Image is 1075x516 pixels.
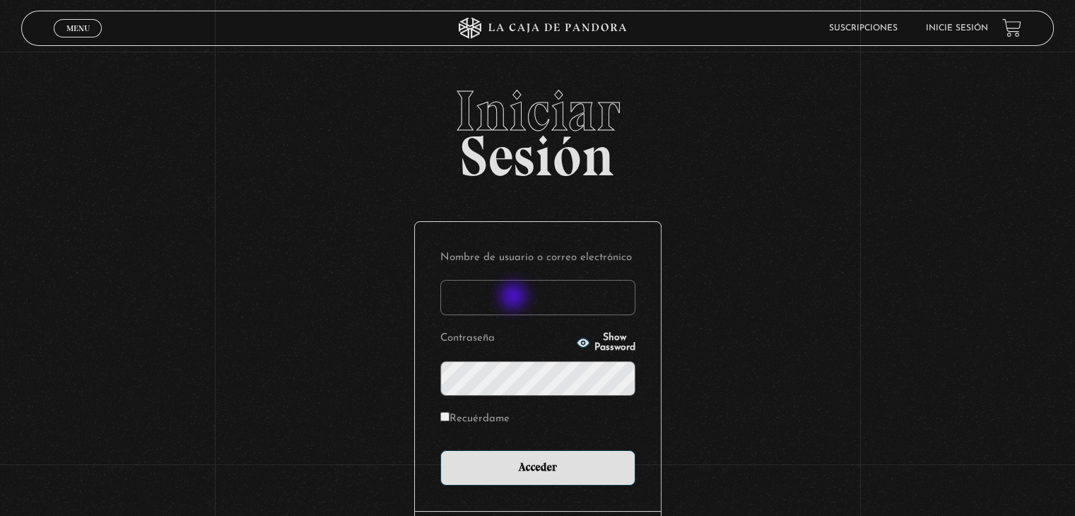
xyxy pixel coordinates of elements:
[926,24,988,33] a: Inicie sesión
[440,412,450,421] input: Recuérdame
[594,333,635,353] span: Show Password
[440,450,635,486] input: Acceder
[66,24,90,33] span: Menu
[440,247,635,269] label: Nombre de usuario o correo electrónico
[440,328,572,350] label: Contraseña
[829,24,898,33] a: Suscripciones
[1002,18,1021,37] a: View your shopping cart
[440,409,510,430] label: Recuérdame
[576,333,635,353] button: Show Password
[21,83,1053,139] span: Iniciar
[21,83,1053,173] h2: Sesión
[61,35,95,45] span: Cerrar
